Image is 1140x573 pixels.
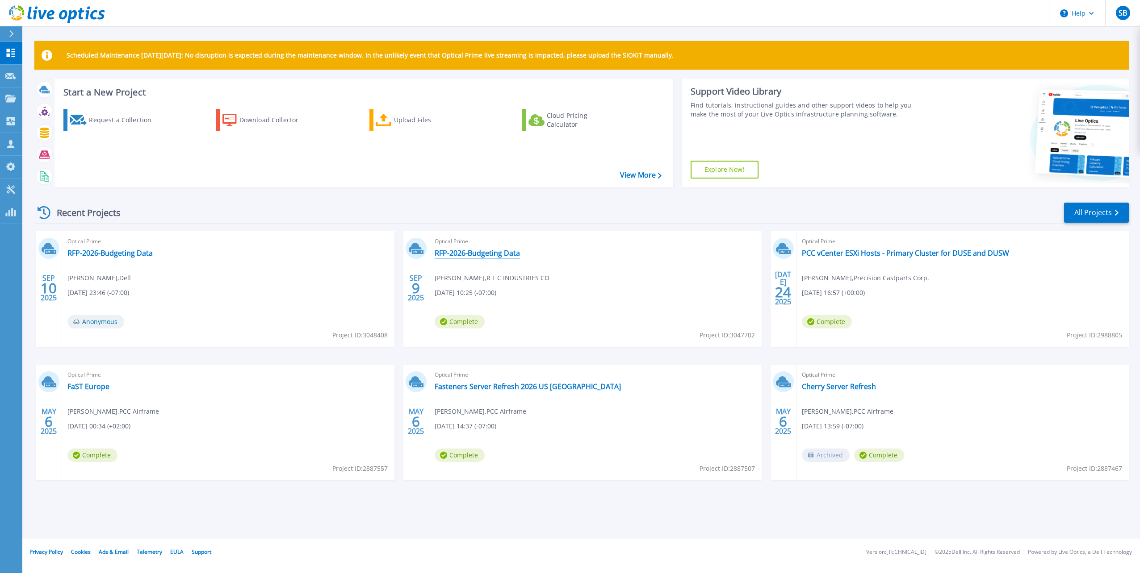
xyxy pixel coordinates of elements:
[802,448,850,462] span: Archived
[691,161,759,179] a: Explore Now!
[89,111,160,129] div: Request a Collection
[802,249,1009,257] a: PCC vCenter ESXi Hosts - Primary Cluster for DUSE and DUSW
[67,407,159,416] span: [PERSON_NAME] , PCC Airframe
[412,284,420,292] span: 9
[700,464,755,473] span: Project ID: 2887507
[29,548,63,556] a: Privacy Policy
[435,273,549,283] span: [PERSON_NAME] , R L C INDUSTRIES CO
[67,382,109,391] a: FaST Europe
[40,272,57,304] div: SEP 2025
[67,237,389,246] span: Optical Prime
[407,272,424,304] div: SEP 2025
[394,111,465,129] div: Upload Files
[802,237,1123,246] span: Optical Prime
[435,382,621,391] a: Fasteners Server Refresh 2026 US [GEOGRAPHIC_DATA]
[802,288,865,298] span: [DATE] 16:57 (+00:00)
[216,109,316,131] a: Download Collector
[332,464,388,473] span: Project ID: 2887557
[192,548,211,556] a: Support
[67,315,124,328] span: Anonymous
[1067,330,1122,340] span: Project ID: 2988805
[40,405,57,438] div: MAY 2025
[802,382,876,391] a: Cherry Server Refresh
[802,407,893,416] span: [PERSON_NAME] , PCC Airframe
[34,202,133,224] div: Recent Projects
[866,549,926,555] li: Version: [TECHNICAL_ID]
[1067,464,1122,473] span: Project ID: 2887467
[435,237,756,246] span: Optical Prime
[779,418,787,425] span: 6
[691,86,922,97] div: Support Video Library
[1119,9,1127,17] span: SB
[67,249,153,257] a: RFP-2026-Budgeting Data
[435,448,485,462] span: Complete
[775,405,792,438] div: MAY 2025
[700,330,755,340] span: Project ID: 3047702
[137,548,162,556] a: Telemetry
[1064,203,1129,223] a: All Projects
[41,284,57,292] span: 10
[412,418,420,425] span: 6
[67,52,674,59] p: Scheduled Maintenance [DATE][DATE]: No disruption is expected during the maintenance window. In t...
[802,421,863,431] span: [DATE] 13:59 (-07:00)
[935,549,1020,555] li: © 2025 Dell Inc. All Rights Reserved
[67,421,130,431] span: [DATE] 00:34 (+02:00)
[802,370,1123,380] span: Optical Prime
[547,111,618,129] div: Cloud Pricing Calculator
[67,288,129,298] span: [DATE] 23:46 (-07:00)
[239,111,311,129] div: Download Collector
[407,405,424,438] div: MAY 2025
[1028,549,1132,555] li: Powered by Live Optics, a Dell Technology
[620,171,662,179] a: View More
[63,87,661,97] h3: Start a New Project
[369,109,469,131] a: Upload Files
[45,418,53,425] span: 6
[67,448,117,462] span: Complete
[691,101,922,119] div: Find tutorials, instructional guides and other support videos to help you make the most of your L...
[775,288,791,296] span: 24
[435,249,520,257] a: RFP-2026-Budgeting Data
[775,272,792,304] div: [DATE] 2025
[435,407,526,416] span: [PERSON_NAME] , PCC Airframe
[67,370,389,380] span: Optical Prime
[435,288,496,298] span: [DATE] 10:25 (-07:00)
[802,315,852,328] span: Complete
[435,370,756,380] span: Optical Prime
[67,273,131,283] span: [PERSON_NAME] , Dell
[71,548,91,556] a: Cookies
[522,109,622,131] a: Cloud Pricing Calculator
[802,273,929,283] span: [PERSON_NAME] , Precision Castparts Corp.
[435,315,485,328] span: Complete
[332,330,388,340] span: Project ID: 3048408
[63,109,163,131] a: Request a Collection
[170,548,184,556] a: EULA
[854,448,904,462] span: Complete
[435,421,496,431] span: [DATE] 14:37 (-07:00)
[99,548,129,556] a: Ads & Email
